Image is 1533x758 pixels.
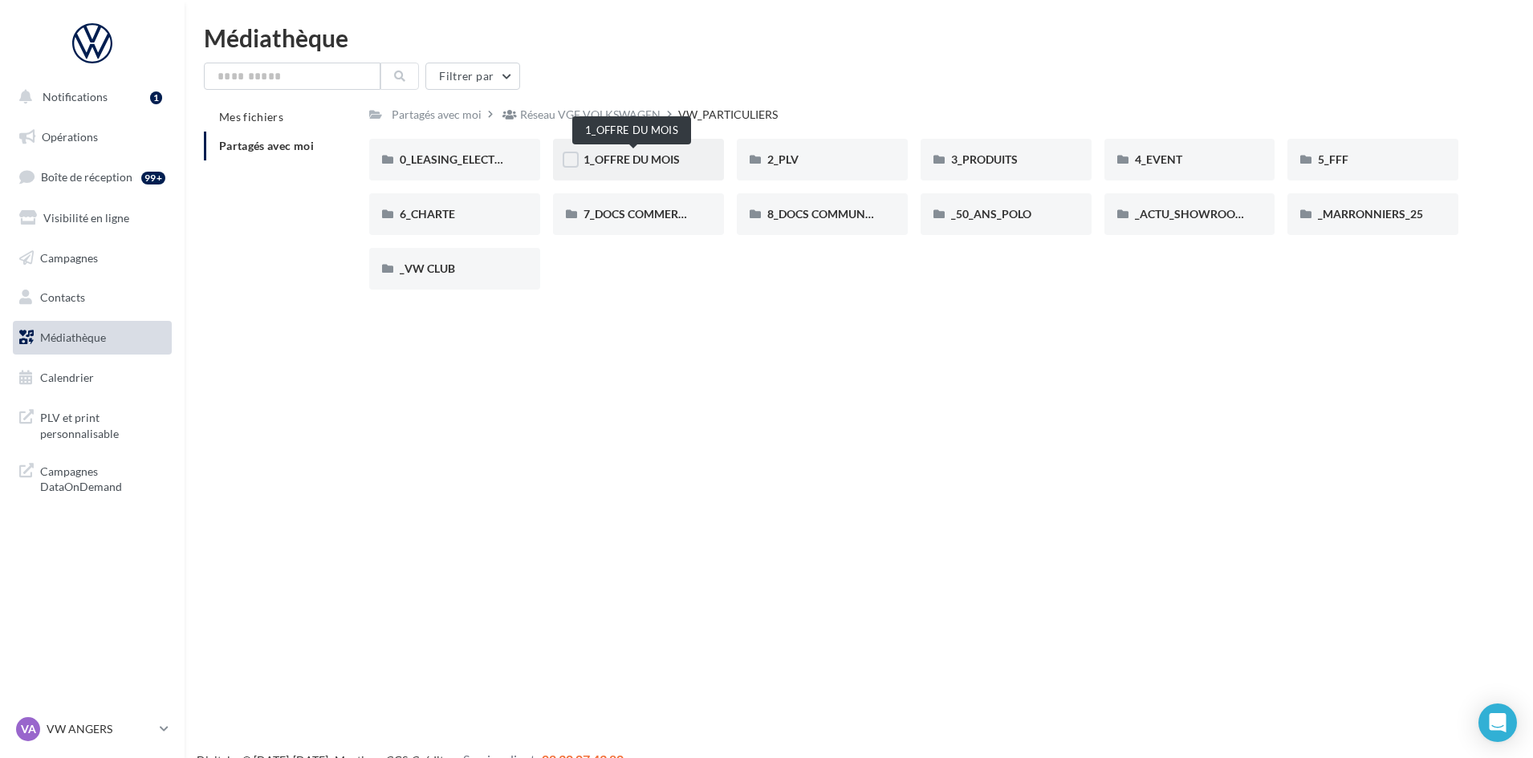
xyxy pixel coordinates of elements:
[10,321,175,355] a: Médiathèque
[40,460,165,495] span: Campagnes DataOnDemand
[400,207,455,221] span: 6_CHARTE
[767,152,799,166] span: 2_PLV
[584,152,680,166] span: 1_OFFRE DU MOIS
[1478,703,1517,742] div: Open Intercom Messenger
[10,241,175,275] a: Campagnes
[219,139,314,152] span: Partagés avec moi
[42,130,98,144] span: Opérations
[43,90,108,103] span: Notifications
[1135,152,1182,166] span: 4_EVENT
[1318,207,1423,221] span: _MARRONNIERS_25
[47,721,153,737] p: VW ANGERS
[219,110,283,124] span: Mes fichiers
[10,400,175,448] a: PLV et print personnalisable
[951,152,1018,166] span: 3_PRODUITS
[584,207,713,221] span: 7_DOCS COMMERCIAUX
[520,107,661,123] div: Réseau VGF VOLKSWAGEN
[141,172,165,184] div: 99+
[400,261,455,275] span: _VW CLUB
[951,207,1031,221] span: _50_ANS_POLO
[40,290,85,304] span: Contacts
[204,26,1514,50] div: Médiathèque
[10,160,175,194] a: Boîte de réception99+
[10,80,169,114] button: Notifications 1
[13,714,172,744] a: VA VW ANGERS
[1135,207,1246,221] span: _ACTU_SHOWROOM
[40,371,94,384] span: Calendrier
[425,63,520,90] button: Filtrer par
[40,330,106,344] span: Médiathèque
[10,120,175,154] a: Opérations
[10,454,175,501] a: Campagnes DataOnDemand
[150,91,162,104] div: 1
[1318,152,1348,166] span: 5_FFF
[10,281,175,314] a: Contacts
[572,116,691,144] div: 1_OFFRE DU MOIS
[40,250,98,264] span: Campagnes
[40,407,165,441] span: PLV et print personnalisable
[400,152,528,166] span: 0_LEASING_ELECTRIQUE
[21,721,36,737] span: VA
[10,361,175,395] a: Calendrier
[41,170,132,184] span: Boîte de réception
[392,107,482,123] div: Partagés avec moi
[678,107,778,123] div: VW_PARTICULIERS
[43,211,129,225] span: Visibilité en ligne
[10,201,175,235] a: Visibilité en ligne
[767,207,910,221] span: 8_DOCS COMMUNICATION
